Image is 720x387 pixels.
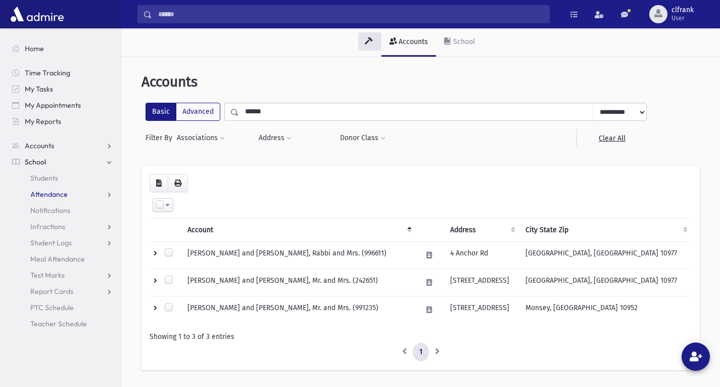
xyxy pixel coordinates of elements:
[25,157,46,166] span: School
[4,202,121,219] a: Notifications
[397,37,428,46] div: Accounts
[381,28,436,57] a: Accounts
[4,97,121,113] a: My Appointments
[4,170,121,186] a: Students
[25,44,44,53] span: Home
[451,37,475,46] div: School
[4,40,121,57] a: Home
[4,81,121,97] a: My Tasks
[150,174,168,192] button: CSV
[30,174,58,183] span: Students
[25,84,53,94] span: My Tasks
[30,319,87,328] span: Teacher Schedule
[4,283,121,299] a: Report Cards
[181,296,416,324] td: [PERSON_NAME] and [PERSON_NAME], Mr. and Mrs. (991235)
[4,219,121,235] a: Infractions
[4,299,121,316] a: PTC Schedule
[444,269,519,296] td: [STREET_ADDRESS]
[4,316,121,332] a: Teacher Schedule
[30,303,74,312] span: PTC Schedule
[671,6,694,14] span: clfrank
[577,129,647,147] a: Clear All
[181,242,416,269] td: [PERSON_NAME] and [PERSON_NAME], Rabbi and Mrs. (996611)
[30,287,73,296] span: Report Cards
[519,242,692,269] td: [GEOGRAPHIC_DATA], [GEOGRAPHIC_DATA] 10977
[444,242,519,269] td: 4 Anchor Rd
[146,133,176,143] span: Filter By
[4,138,121,154] a: Accounts
[444,296,519,324] td: [STREET_ADDRESS]
[671,14,694,22] span: User
[30,271,65,280] span: Test Marks
[4,113,121,130] a: My Reports
[152,5,549,23] input: Search
[4,186,121,202] a: Attendance
[168,174,188,192] button: Print
[25,141,54,150] span: Accounts
[30,190,68,199] span: Attendance
[4,65,121,81] a: Time Tracking
[30,206,70,215] span: Notifications
[176,129,225,147] button: Associations
[30,222,65,231] span: Infractions
[444,219,519,242] th: Address : activate to sort column ascending
[4,251,121,267] a: Meal Attendance
[141,73,198,90] span: Accounts
[519,219,692,242] th: City State Zip : activate to sort column ascending
[4,235,121,251] a: Student Logs
[25,68,70,77] span: Time Tracking
[25,101,81,110] span: My Appointments
[4,267,121,283] a: Test Marks
[176,103,220,121] label: Advanced
[30,238,72,247] span: Student Logs
[436,28,483,57] a: School
[413,343,429,361] a: 1
[146,103,176,121] label: Basic
[8,4,66,24] img: AdmirePro
[519,269,692,296] td: [GEOGRAPHIC_DATA], [GEOGRAPHIC_DATA] 10977
[146,103,220,121] div: FilterModes
[258,129,292,147] button: Address
[25,117,61,126] span: My Reports
[181,269,416,296] td: [PERSON_NAME] and [PERSON_NAME], Mr. and Mrs. (242651)
[181,219,416,242] th: Account: activate to sort column descending
[30,254,85,264] span: Meal Attendance
[340,129,386,147] button: Donor Class
[519,296,692,324] td: Monsey, [GEOGRAPHIC_DATA] 10952
[150,331,692,342] div: Showing 1 to 3 of 3 entries
[4,154,121,170] a: School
